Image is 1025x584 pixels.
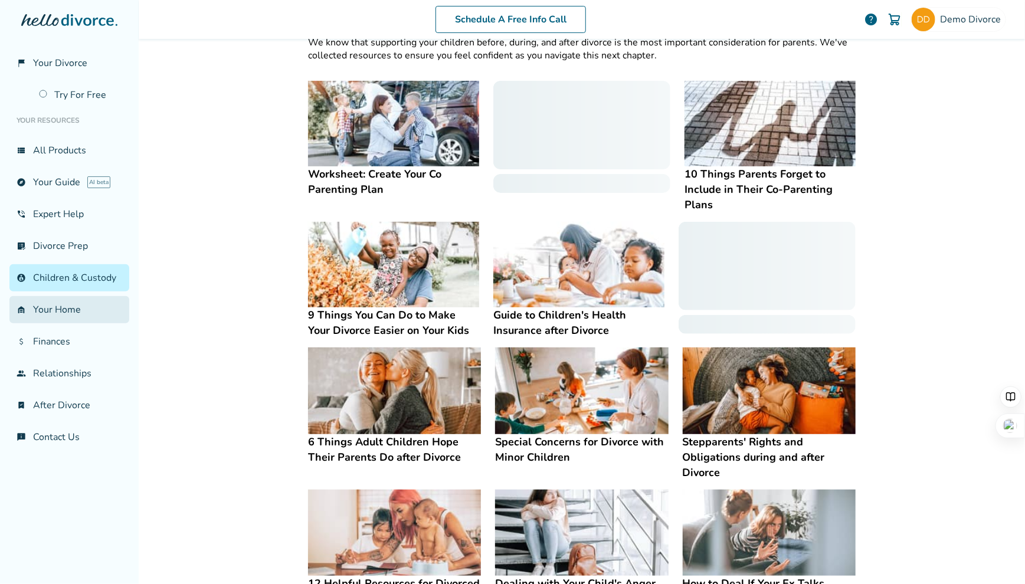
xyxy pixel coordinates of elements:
[9,137,129,164] a: view_listAll Products
[17,273,26,283] span: account_child
[493,222,664,338] a: Guide to Children's Health Insurance after DivorceGuide to Children's Health Insurance after Divorce
[308,490,481,576] img: 12 Helpful Resources for Divorced Moms
[435,6,586,33] a: Schedule A Free Info Call
[683,434,856,480] h4: Stepparents' Rights and Obligations during and after Divorce
[9,392,129,419] a: bookmark_checkAfter Divorce
[912,8,935,31] img: Demo Divorce
[17,369,26,378] span: group
[9,328,129,355] a: attach_moneyFinances
[308,166,479,197] h4: Worksheet: Create Your Co Parenting Plan
[683,490,856,576] img: How to Deal If Your Ex Talks Negatively about You in Front of the Kids
[966,527,1025,584] iframe: Chat Widget
[864,12,878,27] a: help
[308,81,479,166] img: Worksheet: Create Your Co Parenting Plan
[493,307,664,338] h4: Guide to Children's Health Insurance after Divorce
[308,36,856,62] p: We know that supporting your children before, during, and after divorce is the most important con...
[9,109,129,132] li: Your Resources
[9,264,129,291] a: account_childChildren & Custody
[495,434,668,465] h4: Special Concerns for Divorce with Minor Children
[9,201,129,228] a: phone_in_talkExpert Help
[683,347,856,480] a: Stepparents' Rights and Obligations during and after DivorceStepparents' Rights and Obligations d...
[17,178,26,187] span: explore
[308,307,479,338] h4: 9 Things You Can Do to Make Your Divorce Easier on Your Kids
[683,347,856,434] img: Stepparents' Rights and Obligations during and after Divorce
[495,347,668,465] a: Special Concerns for Divorce with Minor ChildrenSpecial Concerns for Divorce with Minor Children
[9,232,129,260] a: list_alt_checkDivorce Prep
[9,424,129,451] a: chat_infoContact Us
[685,166,856,212] h4: 10 Things Parents Forget to Include in Their Co-Parenting Plans
[17,146,26,155] span: view_list
[685,81,856,212] a: 10 Things Parents Forget to Include in Their Co-Parenting Plans10 Things Parents Forget to Includ...
[17,401,26,410] span: bookmark_check
[9,169,129,196] a: exploreYour GuideAI beta
[17,241,26,251] span: list_alt_check
[308,434,481,465] h4: 6 Things Adult Children Hope Their Parents Do after Divorce
[9,360,129,387] a: groupRelationships
[17,432,26,442] span: chat_info
[9,50,129,77] a: flag_2Your Divorce
[308,222,479,338] a: 9 Things You Can Do to Make Your Divorce Easier on Your Kids9 Things You Can Do to Make Your Divo...
[87,176,110,188] span: AI beta
[888,12,902,27] img: Cart
[32,81,129,109] a: Try For Free
[17,209,26,219] span: phone_in_talk
[308,347,481,434] img: 6 Things Adult Children Hope Their Parents Do after Divorce
[685,81,856,166] img: 10 Things Parents Forget to Include in Their Co-Parenting Plans
[495,347,668,434] img: Special Concerns for Divorce with Minor Children
[493,222,664,307] img: Guide to Children's Health Insurance after Divorce
[940,13,1006,26] span: Demo Divorce
[308,222,479,307] img: 9 Things You Can Do to Make Your Divorce Easier on Your Kids
[495,490,668,576] img: Dealing with Your Child's Anger during and after Divorce
[9,296,129,323] a: garage_homeYour Home
[308,347,481,465] a: 6 Things Adult Children Hope Their Parents Do after Divorce6 Things Adult Children Hope Their Par...
[308,81,479,197] a: Worksheet: Create Your Co Parenting PlanWorksheet: Create Your Co Parenting Plan
[17,58,26,68] span: flag_2
[17,305,26,314] span: garage_home
[17,337,26,346] span: attach_money
[33,57,87,70] span: Your Divorce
